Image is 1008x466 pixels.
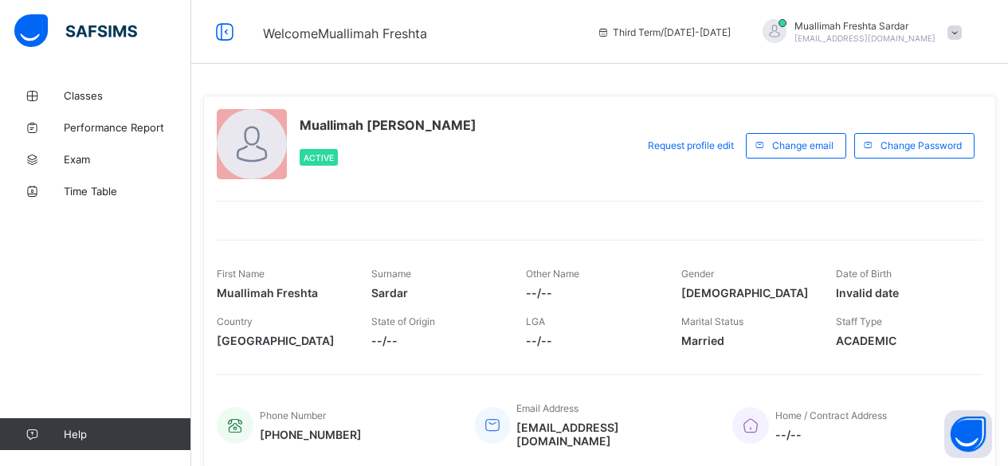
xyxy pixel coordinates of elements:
span: Active [304,153,334,163]
div: Muallimah FreshtaSardar [747,19,970,45]
span: Time Table [64,185,191,198]
span: [EMAIL_ADDRESS][DOMAIN_NAME] [794,33,935,43]
span: [EMAIL_ADDRESS][DOMAIN_NAME] [516,421,708,448]
span: [DEMOGRAPHIC_DATA] [681,286,812,300]
span: Phone Number [260,409,326,421]
span: --/-- [526,286,657,300]
span: [GEOGRAPHIC_DATA] [217,334,347,347]
img: safsims [14,14,137,48]
span: --/-- [526,334,657,347]
span: Change Password [881,139,962,151]
span: Classes [64,89,191,102]
span: Performance Report [64,121,191,134]
span: Gender [681,268,714,280]
span: Email Address [516,402,579,414]
span: First Name [217,268,265,280]
span: Muallimah Freshta [217,286,347,300]
span: Sardar [371,286,502,300]
span: Marital Status [681,315,743,327]
span: Country [217,315,253,327]
span: --/-- [775,428,887,441]
span: Exam [64,153,191,166]
span: Muallimah Freshta Sardar [794,20,935,32]
span: Home / Contract Address [775,409,887,421]
span: Other Name [526,268,579,280]
button: Open asap [944,410,992,458]
span: Muallimah [PERSON_NAME] [300,117,477,133]
span: ACADEMIC [836,334,967,347]
span: Surname [371,268,411,280]
span: Change email [772,139,833,151]
span: Help [64,428,190,441]
span: Staff Type [836,315,882,327]
span: Date of Birth [836,268,892,280]
span: State of Origin [371,315,435,327]
span: Married [681,334,812,347]
span: Welcome Muallimah Freshta [263,25,427,41]
span: Invalid date [836,286,967,300]
span: [PHONE_NUMBER] [260,428,362,441]
span: LGA [526,315,545,327]
span: Request profile edit [648,139,734,151]
span: session/term information [597,26,731,38]
span: --/-- [371,334,502,347]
